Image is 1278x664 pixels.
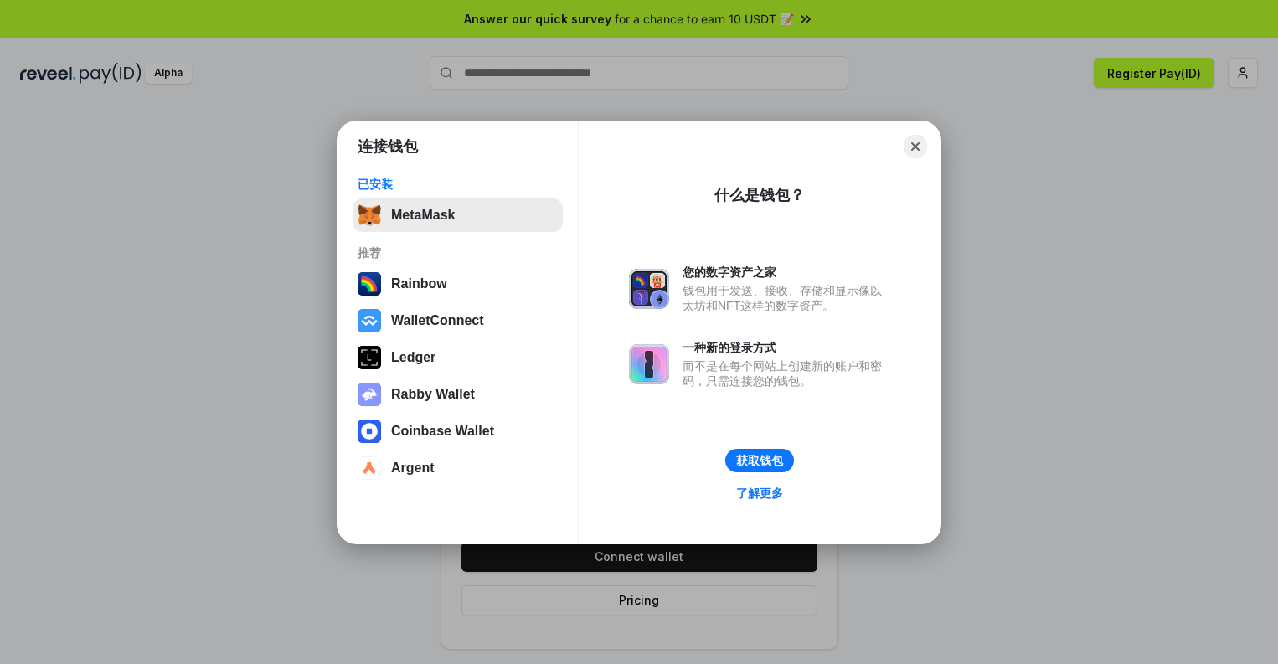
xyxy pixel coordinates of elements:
div: 钱包用于发送、接收、存储和显示像以太坊和NFT这样的数字资产。 [683,283,890,313]
div: 而不是在每个网站上创建新的账户和密码，只需连接您的钱包。 [683,358,890,389]
div: Rabby Wallet [391,387,475,402]
div: 什么是钱包？ [714,185,805,205]
img: svg+xml,%3Csvg%20xmlns%3D%22http%3A%2F%2Fwww.w3.org%2F2000%2Fsvg%22%20fill%3D%22none%22%20viewBox... [629,344,669,384]
div: 推荐 [358,245,558,260]
button: Rabby Wallet [353,378,563,411]
div: Rainbow [391,276,447,291]
button: Ledger [353,341,563,374]
img: svg+xml,%3Csvg%20fill%3D%22none%22%20height%3D%2233%22%20viewBox%3D%220%200%2035%2033%22%20width%... [358,203,381,227]
div: 您的数字资产之家 [683,265,890,280]
img: svg+xml,%3Csvg%20xmlns%3D%22http%3A%2F%2Fwww.w3.org%2F2000%2Fsvg%22%20fill%3D%22none%22%20viewBox... [629,269,669,309]
a: 了解更多 [726,482,793,504]
div: MetaMask [391,208,455,223]
div: Ledger [391,350,435,365]
div: Coinbase Wallet [391,424,494,439]
img: svg+xml,%3Csvg%20width%3D%2228%22%20height%3D%2228%22%20viewBox%3D%220%200%2028%2028%22%20fill%3D... [358,309,381,332]
button: MetaMask [353,198,563,232]
div: 了解更多 [736,486,783,501]
div: 已安装 [358,177,558,192]
img: svg+xml,%3Csvg%20width%3D%2228%22%20height%3D%2228%22%20viewBox%3D%220%200%2028%2028%22%20fill%3D... [358,420,381,443]
div: 一种新的登录方式 [683,340,890,355]
button: 获取钱包 [725,449,794,472]
button: Close [904,135,927,158]
div: Argent [391,461,435,476]
img: svg+xml,%3Csvg%20xmlns%3D%22http%3A%2F%2Fwww.w3.org%2F2000%2Fsvg%22%20width%3D%2228%22%20height%3... [358,346,381,369]
img: svg+xml,%3Csvg%20xmlns%3D%22http%3A%2F%2Fwww.w3.org%2F2000%2Fsvg%22%20fill%3D%22none%22%20viewBox... [358,383,381,406]
img: svg+xml,%3Csvg%20width%3D%2228%22%20height%3D%2228%22%20viewBox%3D%220%200%2028%2028%22%20fill%3D... [358,456,381,480]
button: Coinbase Wallet [353,414,563,448]
h1: 连接钱包 [358,136,418,157]
button: Rainbow [353,267,563,301]
button: WalletConnect [353,304,563,337]
div: 获取钱包 [736,453,783,468]
div: WalletConnect [391,313,484,328]
img: svg+xml,%3Csvg%20width%3D%22120%22%20height%3D%22120%22%20viewBox%3D%220%200%20120%20120%22%20fil... [358,272,381,296]
button: Argent [353,451,563,485]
